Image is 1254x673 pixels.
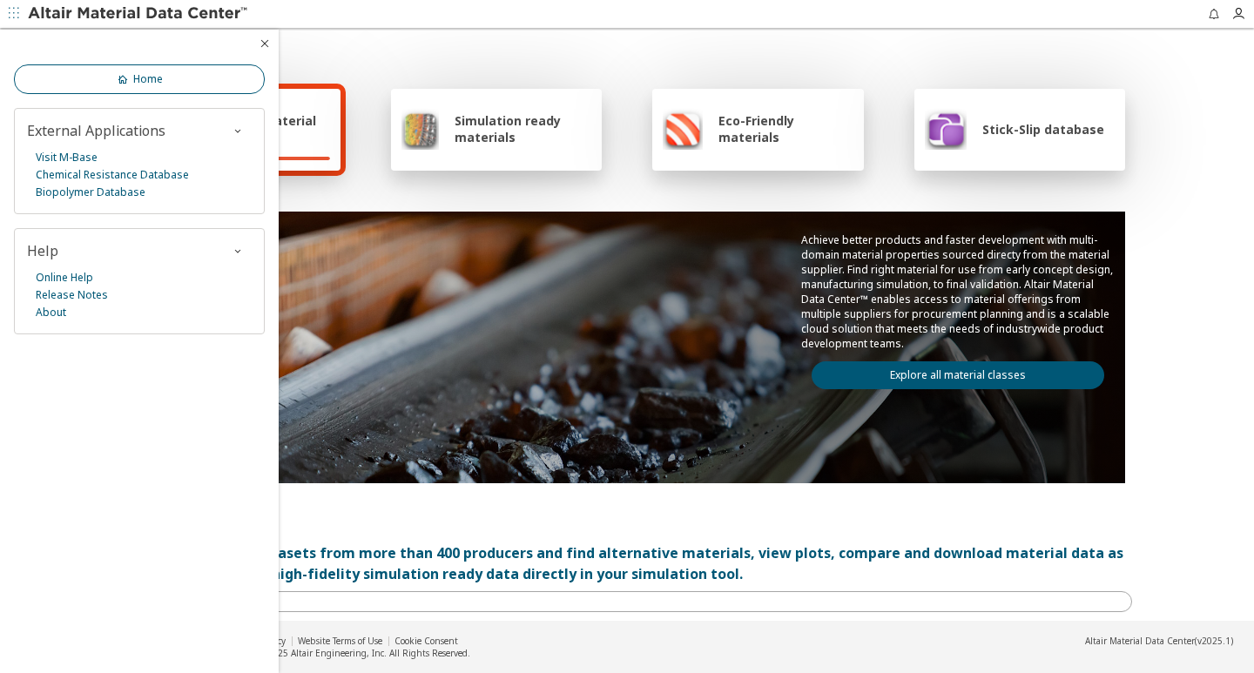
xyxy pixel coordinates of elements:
span: Home [133,72,163,86]
span: Help [27,241,58,260]
a: Biopolymer Database [36,184,145,201]
span: Simulation ready materials [455,112,591,145]
a: Chemical Resistance Database [36,166,189,184]
a: Online Help [36,269,93,286]
a: About [36,304,66,321]
span: External Applications [27,121,165,140]
div: Access over 90,000 datasets from more than 400 producers and find alternative materials, view plo... [122,542,1132,584]
span: Eco-Friendly materials [718,112,853,145]
a: Cookie Consent [394,635,458,647]
div: (v2025.1) [1085,635,1233,647]
a: Release Notes [36,286,108,304]
img: Simulation ready materials [401,108,439,150]
img: Eco-Friendly materials [663,108,703,150]
a: Home [14,64,265,94]
div: © 2025 Altair Engineering, Inc. All Rights Reserved. [258,647,470,659]
span: Stick-Slip database [982,121,1104,138]
span: Altair Material Data Center [1085,635,1195,647]
p: Achieve better products and faster development with multi-domain material properties sourced dire... [801,232,1115,351]
img: Stick-Slip database [925,108,967,150]
a: Website Terms of Use [298,635,382,647]
a: Explore all material classes [812,361,1104,389]
img: Altair Material Data Center [28,5,250,23]
a: Visit M-Base [36,149,98,166]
